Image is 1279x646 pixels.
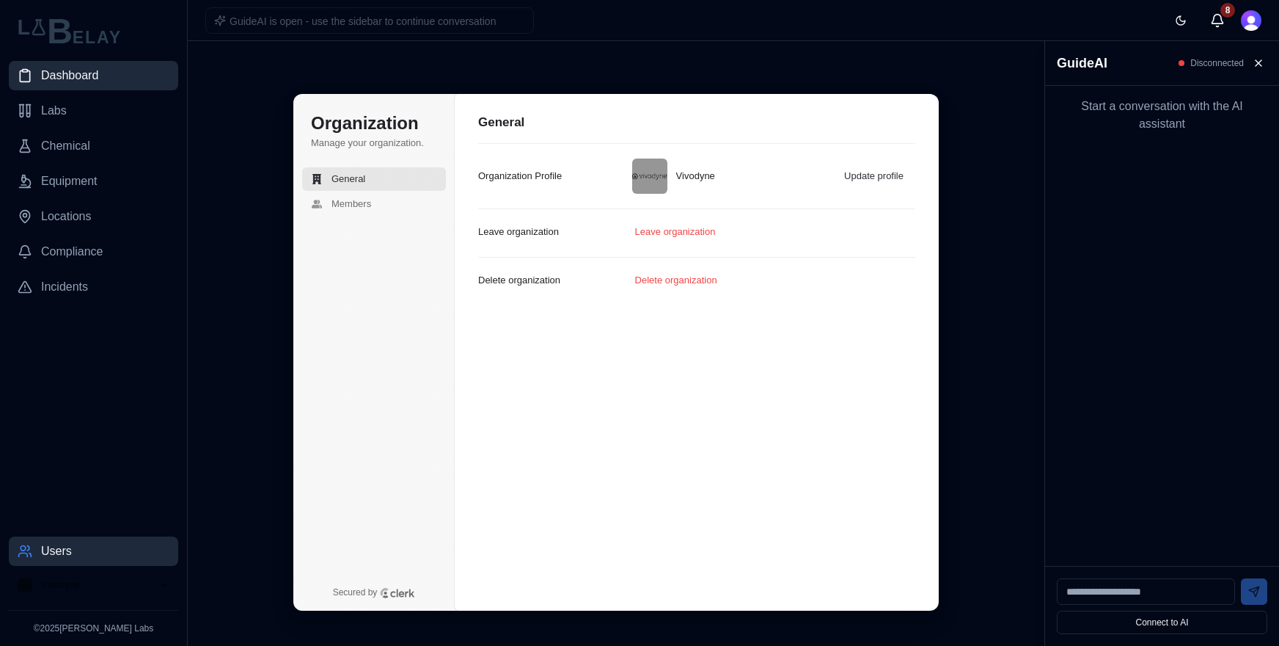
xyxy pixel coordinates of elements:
button: Update profile [837,165,912,187]
span: Locations [41,208,92,225]
h3: GuideAI [1057,53,1107,73]
p: Leave organization [478,225,559,239]
p: Manage your organization. [311,137,437,150]
span: Vivodyne [676,170,715,183]
span: Disconnected [1190,57,1244,69]
button: Leave organization [628,221,725,243]
a: Clerk logo [380,588,415,598]
p: Organization Profile [478,170,562,183]
button: Toggle theme [1168,7,1194,34]
a: Locations [9,202,178,231]
span: Chemical [41,137,90,155]
a: Compliance [9,237,178,266]
a: Incidents [9,272,178,302]
p: Start a conversation with the AI assistant [1057,98,1267,133]
img: Lab Belay Logo [9,18,178,43]
a: Equipment [9,167,178,196]
button: Open organization switcher [9,572,178,598]
span: Members [331,197,371,211]
span: Labs [41,102,67,120]
a: Users [9,537,178,566]
div: 8 [1220,3,1235,18]
img: Vivodyne [18,578,32,592]
button: Connect to AI [1057,611,1267,634]
span: GuideAI is open - use the sidebar to continue conversation [230,15,496,27]
a: Dashboard [9,61,178,90]
span: General [331,173,365,186]
span: Dashboard [41,67,98,84]
img: Vivodyne [632,159,667,194]
button: Members [302,192,446,216]
p: Secured by [333,587,378,599]
button: Messages (8 unread) [1203,6,1232,35]
span: Compliance [41,243,103,261]
a: Chemical [9,131,178,161]
button: Delete organization [628,269,726,291]
span: Incidents [41,278,88,296]
span: Equipment [41,173,98,190]
button: General [302,167,446,191]
h1: Organization [311,112,437,135]
a: Labs [9,96,178,126]
p: Delete organization [478,274,560,287]
h1: General [478,114,915,131]
img: Ross Martin-Wells [1241,10,1261,31]
span: Users [41,542,72,560]
button: Open user button [1241,10,1261,31]
p: © 2025 [PERSON_NAME] Labs [9,623,178,634]
span: Vivodyne [41,578,80,592]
